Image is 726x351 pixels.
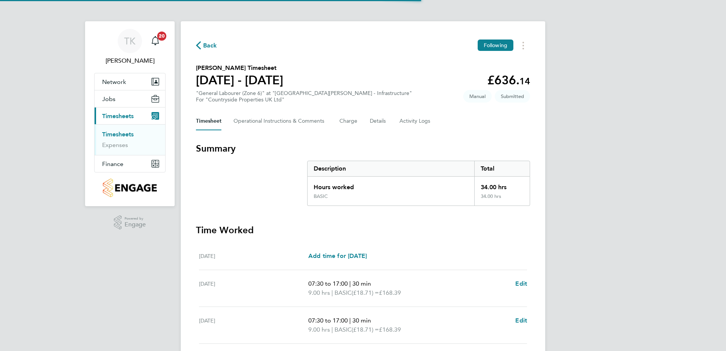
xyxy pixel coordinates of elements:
[199,251,308,261] div: [DATE]
[515,317,527,324] span: Edit
[515,316,527,325] a: Edit
[199,316,308,334] div: [DATE]
[515,280,527,287] span: Edit
[474,161,530,176] div: Total
[308,161,474,176] div: Description
[515,279,527,288] a: Edit
[308,251,367,261] a: Add time for [DATE]
[196,63,283,73] h2: [PERSON_NAME] Timesheet
[484,42,507,49] span: Following
[463,90,492,103] span: This timesheet was manually created.
[352,289,379,296] span: (£18.71) =
[352,326,379,333] span: (£18.71) =
[103,179,156,197] img: countryside-properties-logo-retina.png
[308,177,474,193] div: Hours worked
[95,90,165,107] button: Jobs
[196,41,217,50] button: Back
[478,40,513,51] button: Following
[370,112,387,130] button: Details
[102,112,134,120] span: Timesheets
[95,124,165,155] div: Timesheets
[308,252,367,259] span: Add time for [DATE]
[349,317,351,324] span: |
[196,224,530,236] h3: Time Worked
[196,112,221,130] button: Timesheet
[335,325,352,334] span: BASIC
[349,280,351,287] span: |
[196,142,530,155] h3: Summary
[196,96,412,103] div: For "Countryside Properties UK Ltd"
[148,29,163,53] a: 20
[308,317,348,324] span: 07:30 to 17:00
[125,221,146,228] span: Engage
[102,95,115,103] span: Jobs
[314,193,328,199] div: BASIC
[157,32,166,41] span: 20
[308,289,330,296] span: 9.00 hrs
[102,160,123,168] span: Finance
[234,112,327,130] button: Operational Instructions & Comments
[94,179,166,197] a: Go to home page
[379,326,401,333] span: £168.39
[196,90,412,103] div: "General Labourer (Zone 6)" at "[GEOGRAPHIC_DATA][PERSON_NAME] - Infrastructure"
[487,73,530,87] app-decimal: £636.
[124,36,136,46] span: TK
[335,288,352,297] span: BASIC
[95,155,165,172] button: Finance
[474,177,530,193] div: 34.00 hrs
[308,280,348,287] span: 07:30 to 17:00
[94,29,166,65] a: TK[PERSON_NAME]
[199,279,308,297] div: [DATE]
[331,326,333,333] span: |
[102,131,134,138] a: Timesheets
[516,40,530,51] button: Timesheets Menu
[519,76,530,87] span: 14
[339,112,358,130] button: Charge
[308,326,330,333] span: 9.00 hrs
[125,215,146,222] span: Powered by
[95,73,165,90] button: Network
[307,161,530,206] div: Summary
[85,21,175,206] nav: Main navigation
[102,141,128,149] a: Expenses
[114,215,146,230] a: Powered byEngage
[102,78,126,85] span: Network
[474,193,530,206] div: 34.00 hrs
[331,289,333,296] span: |
[399,112,431,130] button: Activity Logs
[495,90,530,103] span: This timesheet is Submitted.
[352,280,371,287] span: 30 min
[352,317,371,324] span: 30 min
[196,73,283,88] h1: [DATE] - [DATE]
[95,108,165,124] button: Timesheets
[203,41,217,50] span: Back
[94,56,166,65] span: Tyler Kelly
[379,289,401,296] span: £168.39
